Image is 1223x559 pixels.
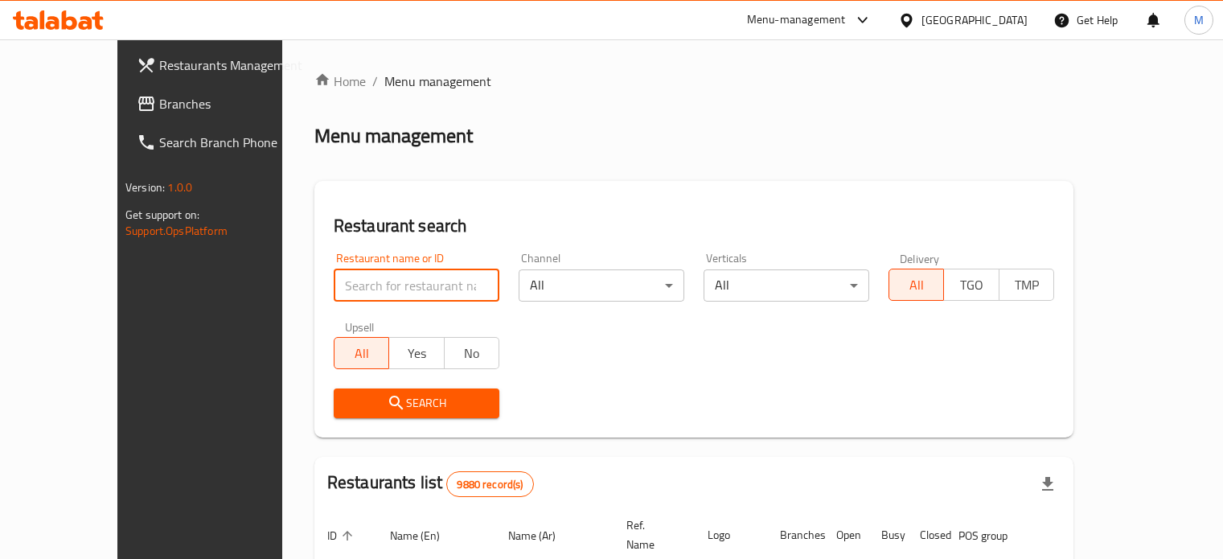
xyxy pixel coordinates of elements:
[447,477,532,492] span: 9880 record(s)
[314,72,1073,91] nav: breadcrumb
[999,269,1054,301] button: TMP
[334,388,499,418] button: Search
[896,273,938,297] span: All
[626,516,675,554] span: Ref. Name
[159,94,309,113] span: Branches
[900,253,940,264] label: Delivery
[396,342,437,365] span: Yes
[747,10,846,30] div: Menu-management
[446,471,533,497] div: Total records count
[341,342,383,365] span: All
[314,72,366,91] a: Home
[704,269,869,302] div: All
[444,337,499,369] button: No
[1006,273,1048,297] span: TMP
[124,46,322,84] a: Restaurants Management
[347,393,486,413] span: Search
[327,526,358,545] span: ID
[124,123,322,162] a: Search Branch Phone
[1028,465,1067,504] div: Export file
[159,133,309,152] span: Search Branch Phone
[451,342,493,365] span: No
[334,269,499,302] input: Search for restaurant name or ID..
[921,11,1028,29] div: [GEOGRAPHIC_DATA]
[388,337,444,369] button: Yes
[1194,11,1204,29] span: M
[889,269,944,301] button: All
[519,269,684,302] div: All
[327,471,534,497] h2: Restaurants list
[314,123,473,149] h2: Menu management
[125,204,199,225] span: Get support on:
[124,84,322,123] a: Branches
[943,269,999,301] button: TGO
[125,220,228,241] a: Support.OpsPlatform
[334,337,389,369] button: All
[159,55,309,75] span: Restaurants Management
[508,526,577,545] span: Name (Ar)
[384,72,491,91] span: Menu management
[334,214,1054,238] h2: Restaurant search
[345,321,375,332] label: Upsell
[372,72,378,91] li: /
[958,526,1028,545] span: POS group
[125,177,165,198] span: Version:
[950,273,992,297] span: TGO
[390,526,461,545] span: Name (En)
[167,177,192,198] span: 1.0.0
